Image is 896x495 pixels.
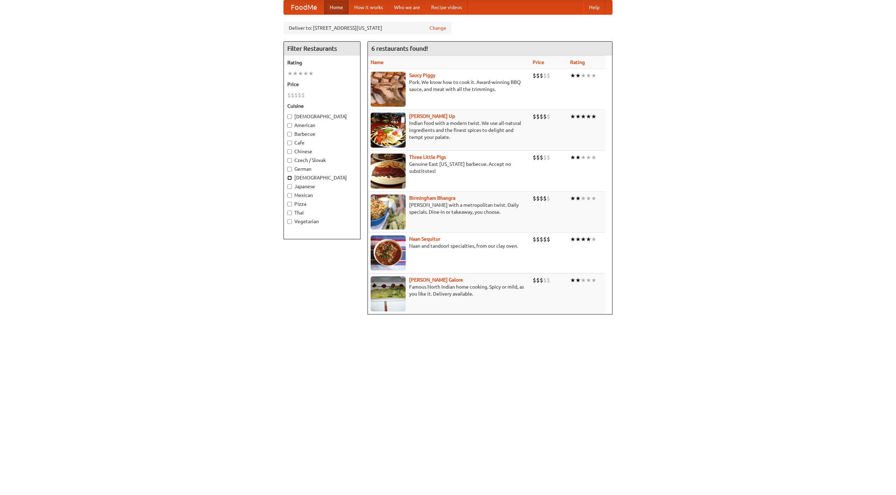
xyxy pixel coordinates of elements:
[570,72,575,79] li: ★
[540,72,543,79] li: $
[287,102,357,109] h5: Cuisine
[287,141,292,145] input: Cafe
[284,0,324,14] a: FoodMe
[586,195,591,202] li: ★
[409,236,440,242] b: Naan Sequitur
[591,72,596,79] li: ★
[591,154,596,161] li: ★
[547,276,550,284] li: $
[575,276,581,284] li: ★
[287,183,357,190] label: Japanese
[349,0,388,14] a: How it works
[287,91,291,99] li: $
[536,195,540,202] li: $
[540,154,543,161] li: $
[570,154,575,161] li: ★
[287,130,357,137] label: Barbecue
[324,0,349,14] a: Home
[371,45,428,52] ng-pluralize: 6 restaurants found!
[591,276,596,284] li: ★
[543,235,547,243] li: $
[409,113,455,119] a: [PERSON_NAME] Up
[291,91,294,99] li: $
[409,277,463,283] b: [PERSON_NAME] Galore
[540,113,543,120] li: $
[536,113,540,120] li: $
[287,122,357,129] label: American
[287,148,357,155] label: Chinese
[591,235,596,243] li: ★
[371,235,406,270] img: naansequitur.jpg
[581,235,586,243] li: ★
[586,235,591,243] li: ★
[409,154,446,160] a: Three Little Pigs
[570,235,575,243] li: ★
[586,72,591,79] li: ★
[543,195,547,202] li: $
[287,113,357,120] label: [DEMOGRAPHIC_DATA]
[429,24,446,31] a: Change
[287,123,292,128] input: American
[371,120,527,141] p: Indian food with a modern twist. We use all-natural ingredients and the finest spices to delight ...
[284,42,360,56] h4: Filter Restaurants
[570,195,575,202] li: ★
[287,81,357,88] h5: Price
[570,59,585,65] a: Rating
[583,0,605,14] a: Help
[371,161,527,175] p: Genuine East [US_STATE] barbecue. Accept no substitutes!
[586,113,591,120] li: ★
[591,113,596,120] li: ★
[371,195,406,229] img: bhangra.jpg
[287,114,292,119] input: [DEMOGRAPHIC_DATA]
[287,218,357,225] label: Vegetarian
[294,91,298,99] li: $
[287,70,293,77] li: ★
[287,184,292,189] input: Japanese
[301,91,305,99] li: $
[581,276,586,284] li: ★
[287,200,357,207] label: Pizza
[371,242,527,249] p: Naan and tandoori specialties, from our clay oven.
[287,174,357,181] label: [DEMOGRAPHIC_DATA]
[371,201,527,215] p: [PERSON_NAME] with a metropolitan twist. Daily specials. Dine-in or takeaway, you choose.
[409,195,455,201] a: Birmingham Bhangra
[540,235,543,243] li: $
[409,72,435,78] a: Saucy Piggy
[287,158,292,163] input: Czech / Slovak
[581,113,586,120] li: ★
[287,211,292,215] input: Thai
[581,72,586,79] li: ★
[536,235,540,243] li: $
[575,154,581,161] li: ★
[287,202,292,206] input: Pizza
[287,192,357,199] label: Mexican
[543,113,547,120] li: $
[533,276,536,284] li: $
[287,132,292,136] input: Barbecue
[540,195,543,202] li: $
[308,70,314,77] li: ★
[287,165,357,172] label: German
[287,176,292,180] input: [DEMOGRAPHIC_DATA]
[581,195,586,202] li: ★
[303,70,308,77] li: ★
[547,154,550,161] li: $
[371,283,527,297] p: Famous North Indian home cooking. Spicy or mild, as you like it. Delivery available.
[533,59,544,65] a: Price
[536,154,540,161] li: $
[298,70,303,77] li: ★
[533,154,536,161] li: $
[287,167,292,171] input: German
[293,70,298,77] li: ★
[371,113,406,148] img: curryup.jpg
[575,235,581,243] li: ★
[287,157,357,164] label: Czech / Slovak
[283,22,451,34] div: Deliver to: [STREET_ADDRESS][US_STATE]
[575,113,581,120] li: ★
[586,154,591,161] li: ★
[543,72,547,79] li: $
[533,195,536,202] li: $
[298,91,301,99] li: $
[547,72,550,79] li: $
